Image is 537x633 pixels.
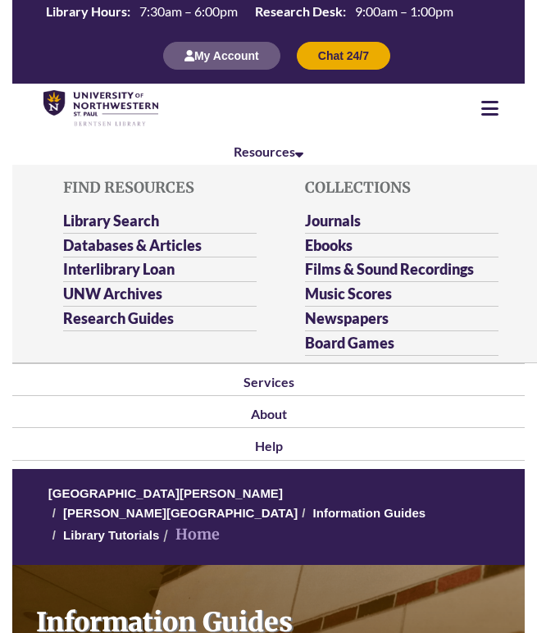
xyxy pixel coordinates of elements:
[63,212,159,230] a: Library Search
[313,506,426,520] a: Information Guides
[39,2,460,25] a: Hours Today
[39,2,460,23] table: Hours Today
[159,523,220,547] li: Home
[248,2,348,20] th: Research Desk:
[305,180,498,196] h5: Collections
[305,285,392,303] a: Music Scores
[63,285,162,303] a: UNW Archives
[63,528,159,542] a: Library Tutorials
[48,486,283,500] a: [GEOGRAPHIC_DATA][PERSON_NAME]
[139,3,238,19] span: 7:30am – 6:00pm
[355,3,453,19] span: 9:00am – 1:00pm
[297,48,390,62] a: Chat 24/7
[255,438,283,453] a: Help
[243,374,294,389] a: Services
[305,236,353,254] a: Ebooks
[63,180,257,196] h5: Find Resources
[163,42,280,70] button: My Account
[305,309,389,327] a: Newspapers
[305,260,474,278] a: Films & Sound Recordings
[305,212,361,230] a: Journals
[234,143,303,159] a: Resources
[63,236,202,254] a: Databases & Articles
[305,334,394,352] a: Board Games
[39,2,133,20] th: Library Hours:
[63,506,298,520] a: [PERSON_NAME][GEOGRAPHIC_DATA]
[251,406,287,421] a: About
[163,48,280,62] a: My Account
[297,42,390,70] button: Chat 24/7
[63,260,175,278] a: Interlibrary Loan
[63,309,174,327] a: Research Guides
[43,90,158,126] img: UNWSP Library Logo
